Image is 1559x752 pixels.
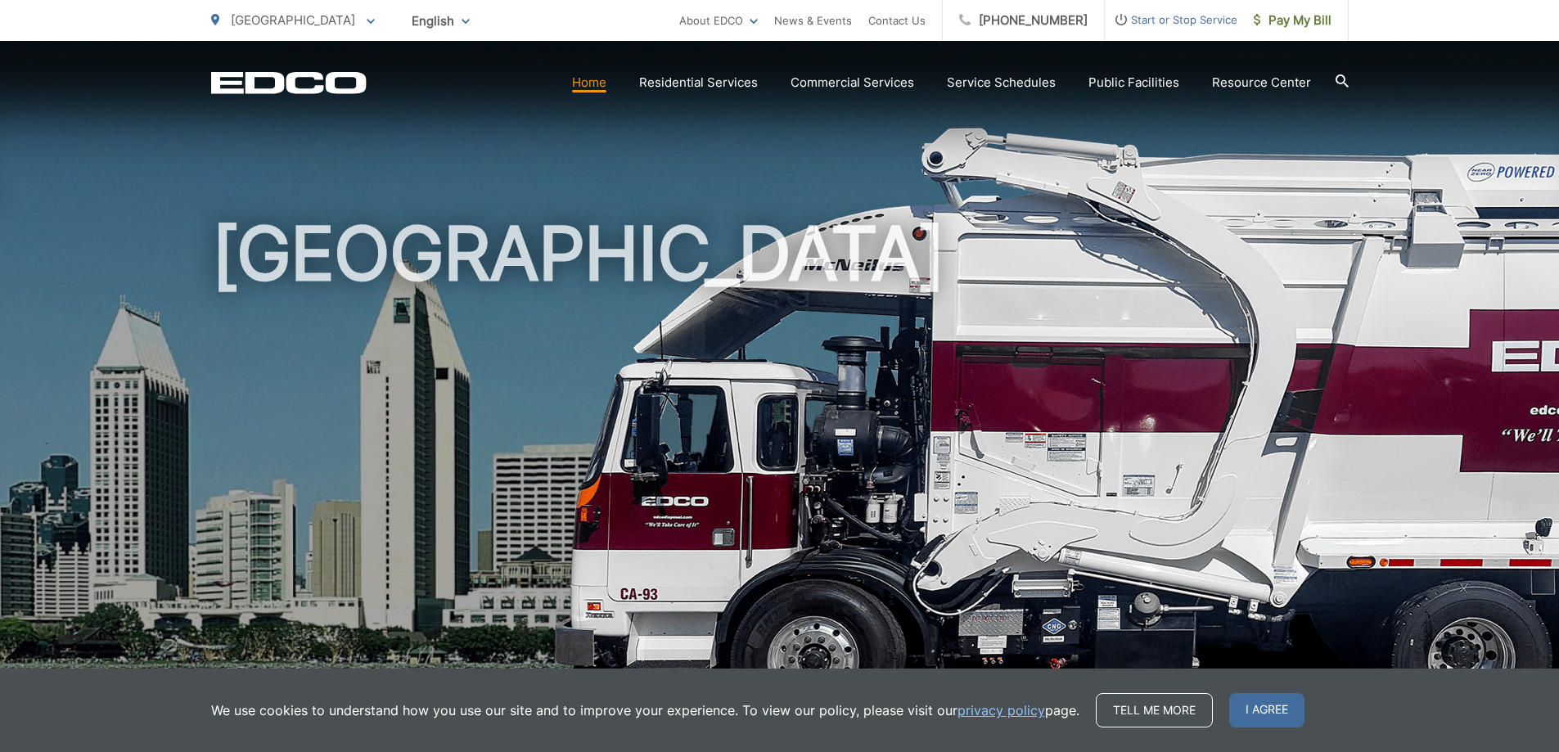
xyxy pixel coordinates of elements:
[211,71,367,94] a: EDCD logo. Return to the homepage.
[572,73,606,92] a: Home
[774,11,852,30] a: News & Events
[868,11,926,30] a: Contact Us
[947,73,1056,92] a: Service Schedules
[1254,11,1331,30] span: Pay My Bill
[639,73,758,92] a: Residential Services
[1229,693,1304,727] span: I agree
[679,11,758,30] a: About EDCO
[1212,73,1311,92] a: Resource Center
[1096,693,1213,727] a: Tell me more
[399,7,482,35] span: English
[211,700,1079,720] p: We use cookies to understand how you use our site and to improve your experience. To view our pol...
[211,213,1349,731] h1: [GEOGRAPHIC_DATA]
[957,700,1045,720] a: privacy policy
[1088,73,1179,92] a: Public Facilities
[231,12,355,28] span: [GEOGRAPHIC_DATA]
[791,73,914,92] a: Commercial Services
